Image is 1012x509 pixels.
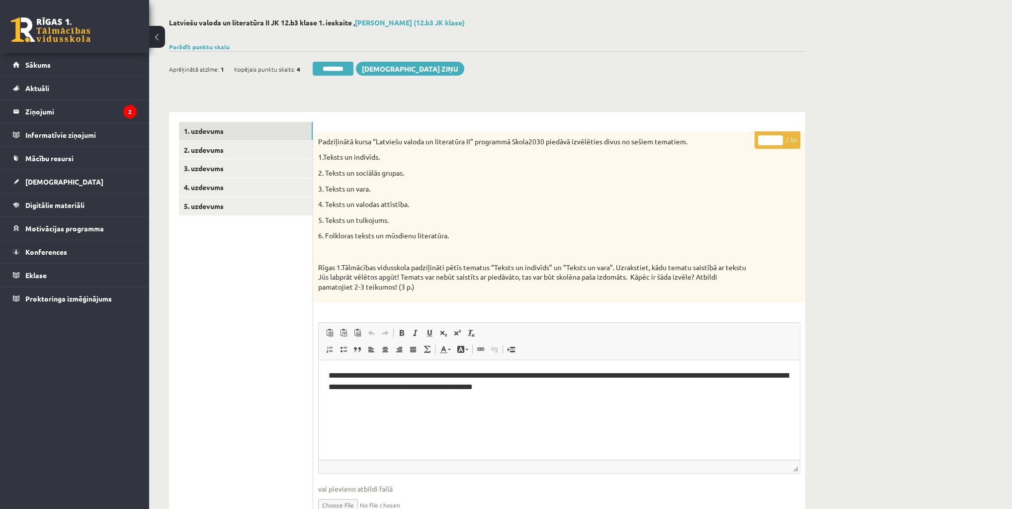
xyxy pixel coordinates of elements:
[318,184,751,194] p: 3. Teksts un vara.
[318,168,751,178] p: 2. Teksts un sociālās grupas.
[13,240,137,263] a: Konferences
[392,343,406,356] a: Izlīdzināt pa labi
[13,100,137,123] a: Ziņojumi2
[169,62,219,77] span: Aprēķinātā atzīme:
[422,326,436,339] a: Pasvītrojums (vadīšanas taustiņš+U)
[25,271,47,280] span: Eklase
[169,43,230,51] a: Parādīt punktu skalu
[25,247,67,256] span: Konferences
[319,360,800,460] iframe: Bagātinātā teksta redaktors, wiswyg-editor-user-answer-47024990923980
[179,197,313,215] a: 5. uzdevums
[318,152,751,162] p: 1.Teksts un indivīds.
[350,326,364,339] a: Ievietot no Worda
[323,343,337,356] a: Ievietot/noņemt numurētu sarakstu
[25,177,103,186] span: [DEMOGRAPHIC_DATA]
[337,326,350,339] a: Ievietot kā vienkāršu tekstu (vadīšanas taustiņš+pārslēgšanas taustiņš+V)
[454,343,471,356] a: Fona krāsa
[13,217,137,240] a: Motivācijas programma
[378,326,392,339] a: Atkārtot (vadīšanas taustiņš+Y)
[13,264,137,287] a: Eklase
[488,343,502,356] a: Atsaistīt
[13,147,137,170] a: Mācību resursi
[318,231,751,241] p: 6. Folkloras teksts un mūsdienu literatūra.
[179,178,313,197] a: 4. uzdevums
[323,326,337,339] a: Ielīmēt (vadīšanas taustiņš+V)
[13,170,137,193] a: [DEMOGRAPHIC_DATA]
[409,326,422,339] a: Slīpraksts (vadīšanas taustiņš+I)
[436,326,450,339] a: Apakšraksts
[504,343,518,356] a: Ievietot lapas pārtraukumu drukai
[13,194,137,216] a: Digitālie materiāli
[318,200,751,209] p: 4. Teksts un valodas attīstība.
[793,466,798,471] span: Mērogot
[25,154,74,163] span: Mācību resursi
[25,100,137,123] legend: Ziņojumi
[179,122,313,140] a: 1. uzdevums
[25,60,51,69] span: Sākums
[123,105,137,118] i: 2
[25,224,104,233] span: Motivācijas programma
[356,62,464,76] a: [DEMOGRAPHIC_DATA] ziņu
[450,326,464,339] a: Augšraksts
[25,123,137,146] legend: Informatīvie ziņojumi
[25,84,49,93] span: Aktuāli
[13,53,137,76] a: Sākums
[13,77,137,100] a: Aktuāli
[355,18,465,27] a: [PERSON_NAME] (12.b3 JK klase)
[318,484,800,494] span: vai pievieno atbildi failā
[337,343,350,356] a: Ievietot/noņemt sarakstu ar aizzīmēm
[169,18,805,27] h2: Latviešu valoda un literatūra II JK 12.b3 klase 1. ieskaite ,
[420,343,434,356] a: Math
[10,10,470,20] body: Bagātinātā teksta redaktors, wiswyg-editor-47024929274900-1757744803-747
[364,343,378,356] a: Izlīdzināt pa kreisi
[755,131,800,149] p: / 3p
[11,17,90,42] a: Rīgas 1. Tālmācības vidusskola
[221,62,224,77] span: 1
[318,263,751,292] p: Rīgas 1.Tālmācības vidusskola padziļināti pētīs tematus “Teksts un indivīds” un “Teksts un vara”....
[13,287,137,310] a: Proktoringa izmēģinājums
[436,343,454,356] a: Teksta krāsa
[179,159,313,178] a: 3. uzdevums
[378,343,392,356] a: Centrēti
[25,294,112,303] span: Proktoringa izmēģinājums
[350,343,364,356] a: Bloka citāts
[318,215,751,225] p: 5. Teksts un tulkojums.
[179,141,313,159] a: 2. uzdevums
[395,326,409,339] a: Treknraksts (vadīšanas taustiņš+B)
[13,123,137,146] a: Informatīvie ziņojumi
[406,343,420,356] a: Izlīdzināt malas
[364,326,378,339] a: Atcelt (vadīšanas taustiņš+Z)
[318,137,751,147] p: Padziļinātā kursa “Latviešu valoda un literatūra II” programmā Skola2030 piedāvā izvēlēties divus...
[25,201,84,209] span: Digitālie materiāli
[474,343,488,356] a: Saite (vadīšanas taustiņš+K)
[234,62,295,77] span: Kopējais punktu skaits:
[297,62,300,77] span: 4
[464,326,478,339] a: Noņemt stilus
